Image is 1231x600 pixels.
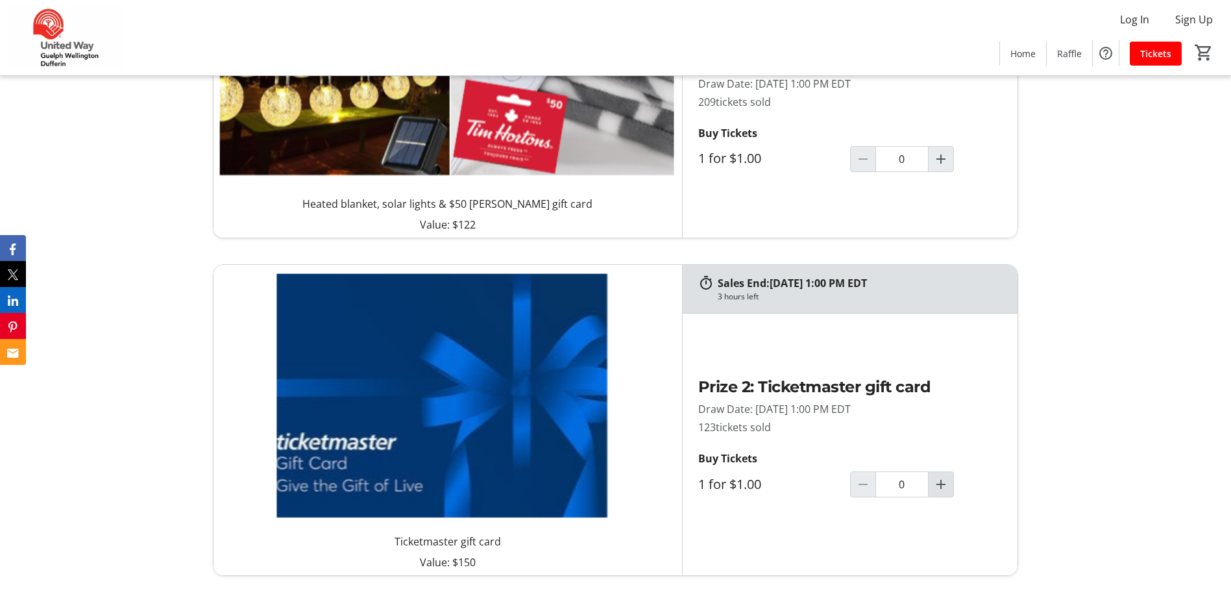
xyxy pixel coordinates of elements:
[1000,42,1046,66] a: Home
[1110,9,1160,30] button: Log In
[698,151,761,166] label: 1 for $1.00
[698,401,1002,417] p: Draw Date: [DATE] 1:00 PM EDT
[698,94,1002,110] p: 209 tickets sold
[929,147,953,171] button: Increment by one
[1047,42,1092,66] a: Raffle
[1120,12,1149,27] span: Log In
[224,217,672,232] p: Value: $122
[698,451,757,466] strong: Buy Tickets
[1093,40,1119,66] button: Help
[770,276,867,290] span: [DATE] 1:00 PM EDT
[1165,9,1223,30] button: Sign Up
[302,196,592,212] p: Heated blanket, solar lights & $50 [PERSON_NAME] gift card
[1130,42,1182,66] a: Tickets
[698,126,757,140] strong: Buy Tickets
[698,477,761,492] label: 1 for $1.00
[395,534,501,549] p: Ticketmaster gift card
[698,375,1002,399] h2: Prize 2: Ticketmaster gift card
[718,276,770,290] span: Sales End:
[1010,47,1036,60] span: Home
[718,291,759,303] div: 3 hours left
[213,265,682,529] img: Prize 2: Ticketmaster gift card
[929,472,953,497] button: Increment by one
[224,555,672,570] p: Value: $150
[8,5,123,70] img: United Way Guelph Wellington Dufferin's Logo
[1140,47,1171,60] span: Tickets
[698,76,1002,92] p: Draw Date: [DATE] 1:00 PM EDT
[1057,47,1082,60] span: Raffle
[698,419,1002,435] p: 123 tickets sold
[1175,12,1213,27] span: Sign Up
[1192,41,1215,64] button: Cart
